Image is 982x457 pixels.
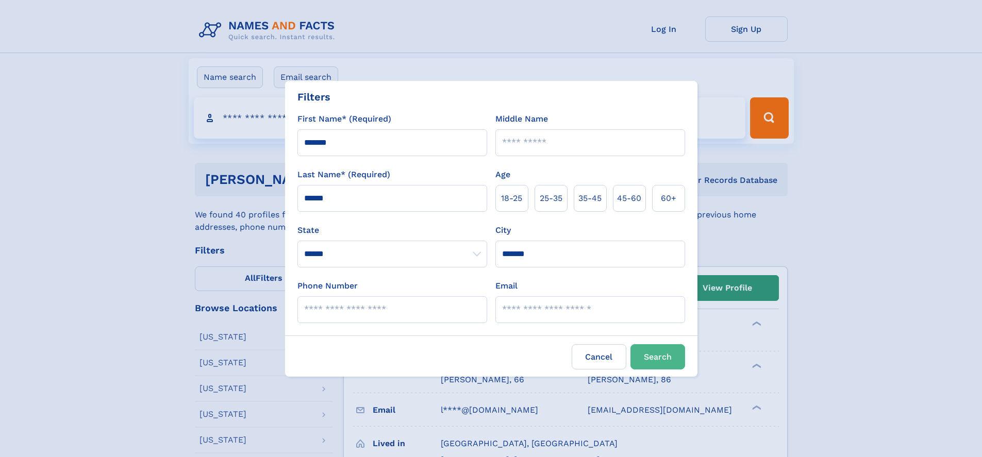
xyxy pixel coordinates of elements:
[297,113,391,125] label: First Name* (Required)
[297,89,330,105] div: Filters
[572,344,626,369] label: Cancel
[578,192,602,205] span: 35‑45
[617,192,641,205] span: 45‑60
[630,344,685,369] button: Search
[540,192,562,205] span: 25‑35
[501,192,522,205] span: 18‑25
[495,280,518,292] label: Email
[495,224,511,236] label: City
[495,168,510,181] label: Age
[495,113,548,125] label: Middle Name
[661,192,676,205] span: 60+
[297,224,487,236] label: State
[297,280,358,292] label: Phone Number
[297,168,390,181] label: Last Name* (Required)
